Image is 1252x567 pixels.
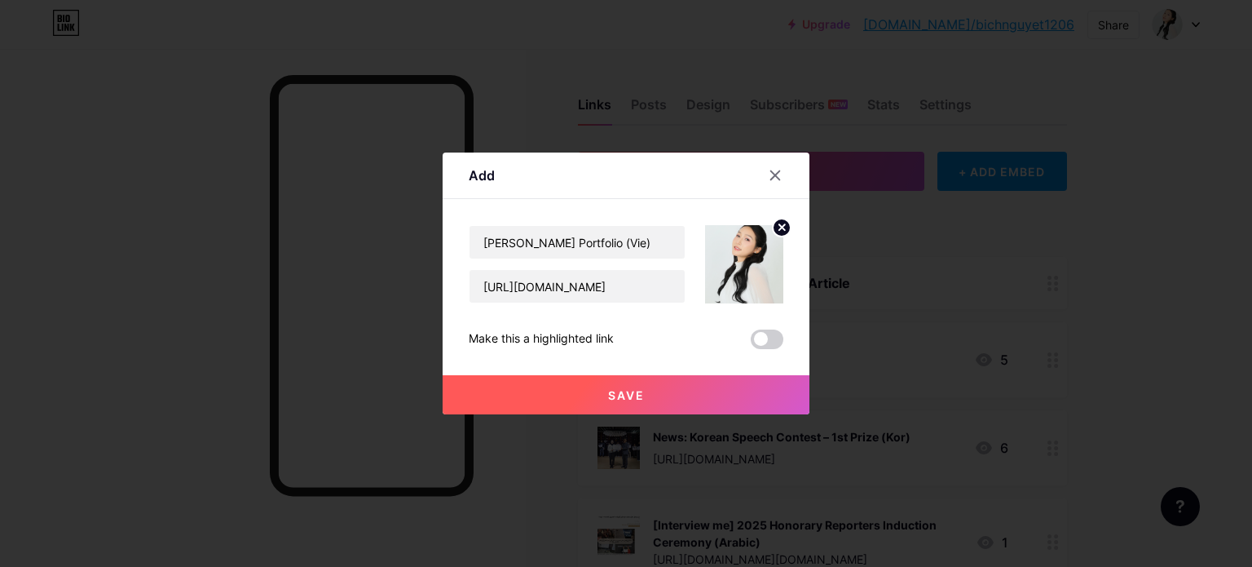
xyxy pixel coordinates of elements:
span: Save [608,388,645,402]
div: Add [469,166,495,185]
button: Save [443,375,809,414]
div: Make this a highlighted link [469,330,614,349]
input: Title [469,226,685,259]
input: URL [469,270,685,303]
img: link_thumbnail [705,225,783,303]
